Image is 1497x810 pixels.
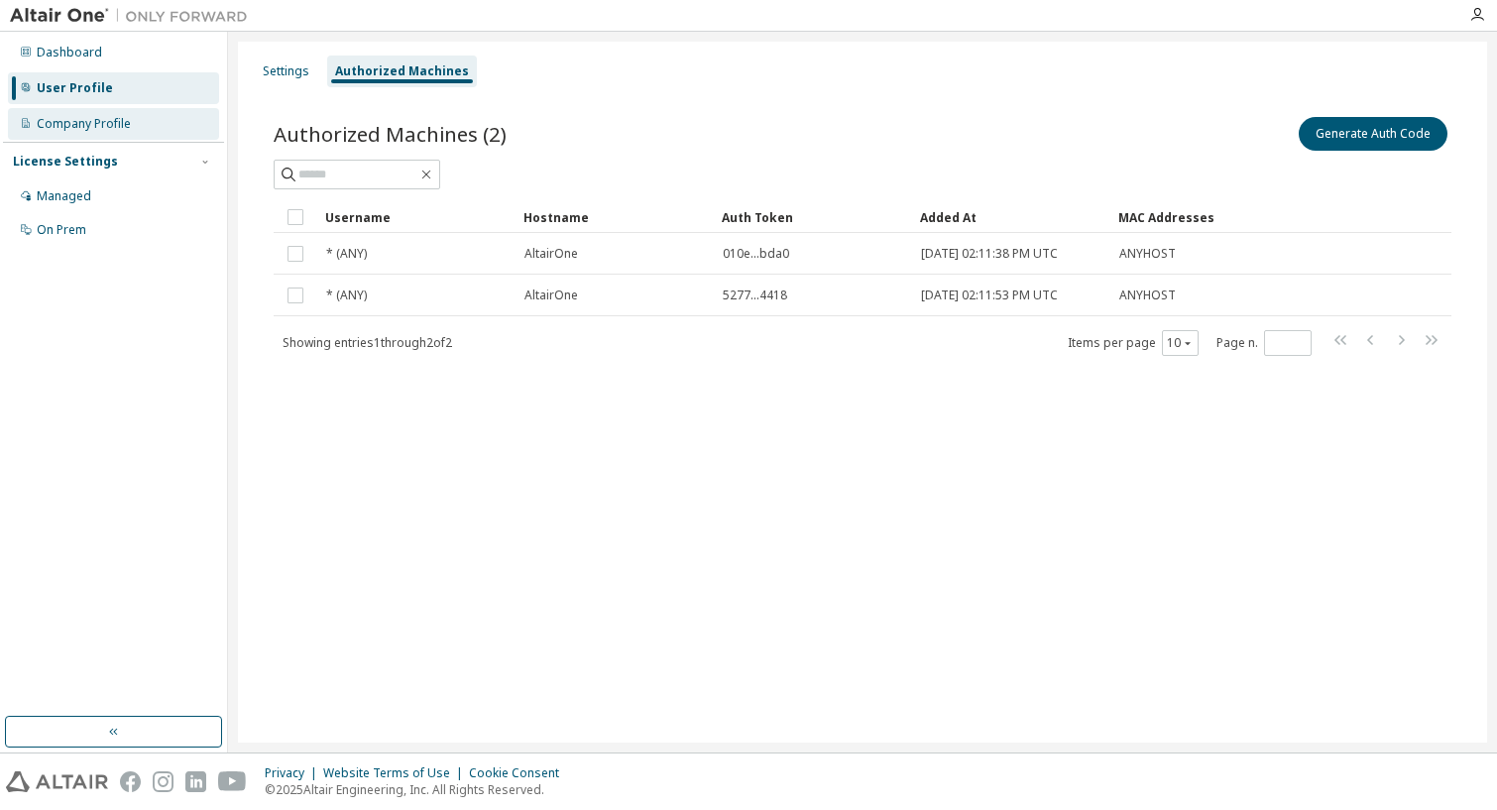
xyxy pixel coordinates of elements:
[921,288,1058,303] span: [DATE] 02:11:53 PM UTC
[1299,117,1447,151] button: Generate Auth Code
[323,765,469,781] div: Website Terms of Use
[37,116,131,132] div: Company Profile
[6,771,108,792] img: altair_logo.svg
[325,201,508,233] div: Username
[37,188,91,204] div: Managed
[1119,288,1176,303] span: ANYHOST
[326,246,367,262] span: * (ANY)
[37,80,113,96] div: User Profile
[10,6,258,26] img: Altair One
[263,63,309,79] div: Settings
[921,246,1058,262] span: [DATE] 02:11:38 PM UTC
[723,246,789,262] span: 010e...bda0
[153,771,173,792] img: instagram.svg
[1068,330,1199,356] span: Items per page
[920,201,1102,233] div: Added At
[523,201,706,233] div: Hostname
[120,771,141,792] img: facebook.svg
[1118,201,1243,233] div: MAC Addresses
[13,154,118,170] div: License Settings
[265,781,571,798] p: © 2025 Altair Engineering, Inc. All Rights Reserved.
[218,771,247,792] img: youtube.svg
[37,222,86,238] div: On Prem
[37,45,102,60] div: Dashboard
[1167,335,1194,351] button: 10
[185,771,206,792] img: linkedin.svg
[722,201,904,233] div: Auth Token
[1119,246,1176,262] span: ANYHOST
[283,334,452,351] span: Showing entries 1 through 2 of 2
[469,765,571,781] div: Cookie Consent
[265,765,323,781] div: Privacy
[335,63,469,79] div: Authorized Machines
[1216,330,1312,356] span: Page n.
[274,120,507,148] span: Authorized Machines (2)
[326,288,367,303] span: * (ANY)
[723,288,787,303] span: 5277...4418
[524,246,578,262] span: AltairOne
[524,288,578,303] span: AltairOne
